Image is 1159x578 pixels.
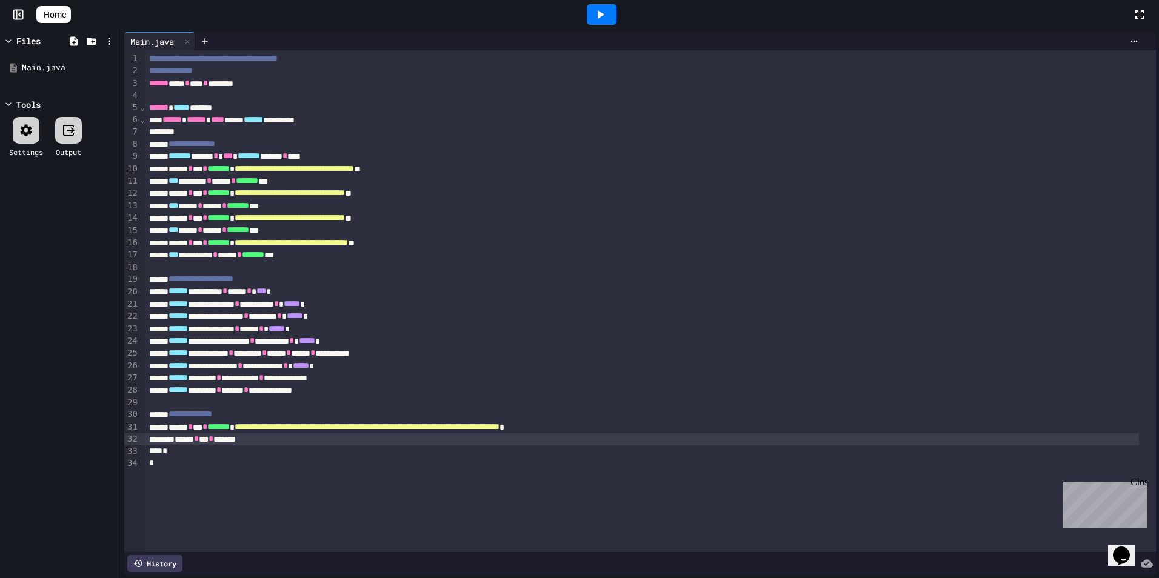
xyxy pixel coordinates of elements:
div: 27 [124,372,139,384]
div: 7 [124,126,139,138]
div: 16 [124,237,139,249]
div: 1 [124,53,139,65]
div: Output [56,147,81,158]
iframe: chat widget [1108,530,1147,566]
div: 2 [124,65,139,77]
div: Main.java [124,35,180,48]
iframe: chat widget [1058,477,1147,528]
span: Home [44,8,66,21]
div: 4 [124,90,139,102]
a: Home [36,6,71,23]
span: Fold line [139,102,145,112]
div: 10 [124,163,139,175]
div: 18 [124,262,139,274]
div: 29 [124,397,139,409]
div: 24 [124,335,139,347]
div: 21 [124,298,139,310]
div: 3 [124,78,139,90]
div: Main.java [22,62,116,74]
div: Files [16,35,41,47]
div: 13 [124,200,139,212]
div: Settings [9,147,43,158]
div: 14 [124,212,139,224]
div: Chat with us now!Close [5,5,84,77]
div: 34 [124,457,139,470]
div: Main.java [124,32,195,50]
div: 33 [124,445,139,457]
div: 9 [124,150,139,162]
div: 8 [124,138,139,150]
div: 28 [124,384,139,396]
div: History [127,555,182,572]
div: Tools [16,98,41,111]
div: 30 [124,408,139,420]
div: 20 [124,286,139,298]
div: 12 [124,187,139,199]
div: 17 [124,249,139,261]
div: 32 [124,433,139,445]
div: 26 [124,360,139,372]
div: 31 [124,421,139,433]
div: 23 [124,323,139,335]
div: 11 [124,175,139,187]
div: 6 [124,114,139,126]
div: 22 [124,310,139,322]
div: 15 [124,225,139,237]
div: 25 [124,347,139,359]
div: 19 [124,273,139,285]
span: Fold line [139,115,145,124]
div: 5 [124,102,139,114]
